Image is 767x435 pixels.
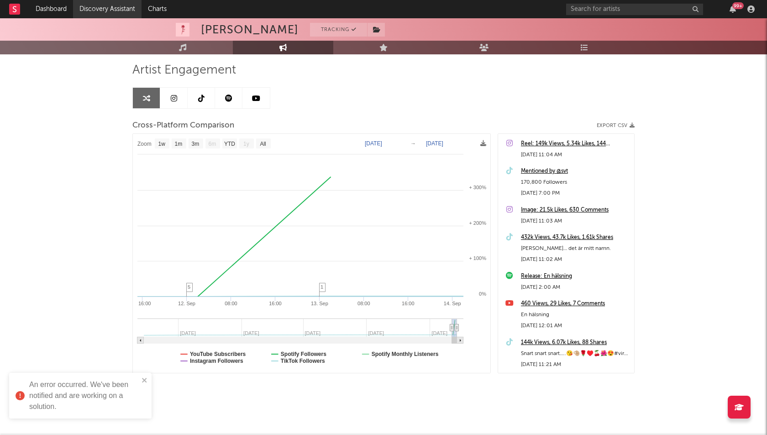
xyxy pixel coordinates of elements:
text: 0% [479,291,486,297]
text: 08:00 [225,301,237,306]
div: [DATE] 2:00 AM [521,282,630,293]
div: 99 + [732,2,744,9]
button: close [142,377,148,385]
text: 16:00 [269,301,282,306]
text: Spotify Followers [281,351,326,357]
a: 144k Views, 6.07k Likes, 88 Shares [521,337,630,348]
div: Snart snart snart…..😘🤏🏼🌹♥️🍒🌺😍#viral #fördig #musik #foryou [521,348,630,359]
button: Export CSV [597,123,635,128]
a: Reel: 149k Views, 5.34k Likes, 144 Comments [521,138,630,149]
div: [DATE] 11:03 AM [521,216,630,227]
text: TikTok Followers [281,358,325,364]
div: [DATE] 11:04 AM [521,149,630,160]
div: 170,800 Followers [521,177,630,188]
div: [DATE] 7:00 PM [521,188,630,199]
span: 5 [188,284,190,290]
text: Spotify Monthly Listeners [372,351,439,357]
text: + 200% [469,220,486,226]
button: Tracking [310,23,367,37]
text: 3m [192,141,200,147]
text: YouTube Subscribers [190,351,246,357]
span: Cross-Platform Comparison [132,120,234,131]
text: 1w [158,141,166,147]
span: Artist Engagement [132,65,236,76]
div: [DATE] 12:01 AM [521,320,630,331]
span: 1 [320,284,323,290]
text: [DATE] [365,140,382,147]
text: 16:00 [402,301,415,306]
div: [PERSON_NAME]… det är mitt namn. [521,243,630,254]
a: Release: En hälsning [521,271,630,282]
text: 1y [243,141,249,147]
text: YTD [224,141,235,147]
text: → [410,140,416,147]
div: [DATE] 11:02 AM [521,254,630,265]
text: 12. Sep [178,301,195,306]
a: 460 Views, 29 Likes, 7 Comments [521,298,630,309]
text: 08:00 [357,301,370,306]
text: Zoom [137,141,152,147]
text: + 300% [469,185,486,190]
input: Search for artists [566,4,703,15]
a: 432k Views, 43.7k Likes, 1.61k Shares [521,232,630,243]
div: [DATE] 11:21 AM [521,359,630,370]
text: 1m [175,141,183,147]
text: 6m [209,141,216,147]
div: An error occurred. We've been notified and are working on a solution. [29,379,139,412]
button: 99+ [730,5,736,13]
text: [DATE] [426,140,443,147]
text: 14. Sep [444,301,461,306]
text: 16:00 [138,301,151,306]
text: + 100% [469,255,486,261]
text: 13. Sep [311,301,328,306]
a: Mentioned by @svt [521,166,630,177]
text: Instagram Followers [190,358,243,364]
a: Image: 21.5k Likes, 630 Comments [521,205,630,216]
div: [PERSON_NAME] [201,23,299,37]
text: All [260,141,266,147]
div: En hälsning [521,309,630,320]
